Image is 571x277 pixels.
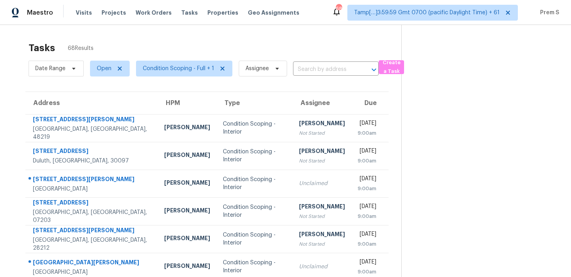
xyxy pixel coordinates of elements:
[299,129,345,137] div: Not Started
[223,203,286,219] div: Condition Scoping - Interior
[164,123,210,133] div: [PERSON_NAME]
[368,64,379,75] button: Open
[33,199,151,208] div: [STREET_ADDRESS]
[158,92,217,114] th: HPM
[143,65,214,73] span: Condition Scoping - Full + 1
[164,262,210,272] div: [PERSON_NAME]
[181,10,198,15] span: Tasks
[248,9,299,17] span: Geo Assignments
[164,206,210,216] div: [PERSON_NAME]
[223,176,286,191] div: Condition Scoping - Interior
[136,9,172,17] span: Work Orders
[33,268,151,276] div: [GEOGRAPHIC_DATA]
[223,231,286,247] div: Condition Scoping - Interior
[358,185,376,193] div: 9:00am
[223,259,286,275] div: Condition Scoping - Interior
[33,147,151,157] div: [STREET_ADDRESS]
[33,125,151,141] div: [GEOGRAPHIC_DATA], [GEOGRAPHIC_DATA], 48219
[223,120,286,136] div: Condition Scoping - Interior
[299,202,345,212] div: [PERSON_NAME]
[25,92,158,114] th: Address
[358,240,376,248] div: 9:00am
[33,175,151,185] div: [STREET_ADDRESS][PERSON_NAME]
[97,65,111,73] span: Open
[33,157,151,165] div: Duluth, [GEOGRAPHIC_DATA], 30097
[164,234,210,244] div: [PERSON_NAME]
[358,212,376,220] div: 9:00am
[358,157,376,165] div: 9:00am
[299,119,345,129] div: [PERSON_NAME]
[358,119,376,129] div: [DATE]
[358,129,376,137] div: 9:00am
[223,148,286,164] div: Condition Scoping - Interior
[217,92,292,114] th: Type
[164,151,210,161] div: [PERSON_NAME]
[299,212,345,220] div: Not Started
[27,9,53,17] span: Maestro
[76,9,92,17] span: Visits
[102,9,126,17] span: Projects
[336,5,341,13] div: 686
[245,65,269,73] span: Assignee
[358,268,376,276] div: 9:00am
[537,9,559,17] span: Prem S
[358,202,376,212] div: [DATE]
[293,63,356,76] input: Search by address
[33,236,151,252] div: [GEOGRAPHIC_DATA], [GEOGRAPHIC_DATA], 28212
[33,185,151,193] div: [GEOGRAPHIC_DATA]
[68,44,94,52] span: 68 Results
[207,9,238,17] span: Properties
[358,258,376,268] div: [DATE]
[379,60,404,74] button: Create a Task
[383,58,400,76] span: Create a Task
[33,115,151,125] div: [STREET_ADDRESS][PERSON_NAME]
[354,9,500,17] span: Tamp[…]3:59:59 Gmt 0700 (pacific Daylight Time) + 61
[29,44,55,52] h2: Tasks
[299,147,345,157] div: [PERSON_NAME]
[33,226,151,236] div: [STREET_ADDRESS][PERSON_NAME]
[299,230,345,240] div: [PERSON_NAME]
[299,180,345,187] div: Unclaimed
[358,230,376,240] div: [DATE]
[293,92,351,114] th: Assignee
[299,263,345,271] div: Unclaimed
[33,258,151,268] div: [GEOGRAPHIC_DATA][PERSON_NAME]
[358,147,376,157] div: [DATE]
[299,157,345,165] div: Not Started
[164,179,210,189] div: [PERSON_NAME]
[351,92,389,114] th: Due
[35,65,65,73] span: Date Range
[358,175,376,185] div: [DATE]
[299,240,345,248] div: Not Started
[33,208,151,224] div: [GEOGRAPHIC_DATA], [GEOGRAPHIC_DATA], 07203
